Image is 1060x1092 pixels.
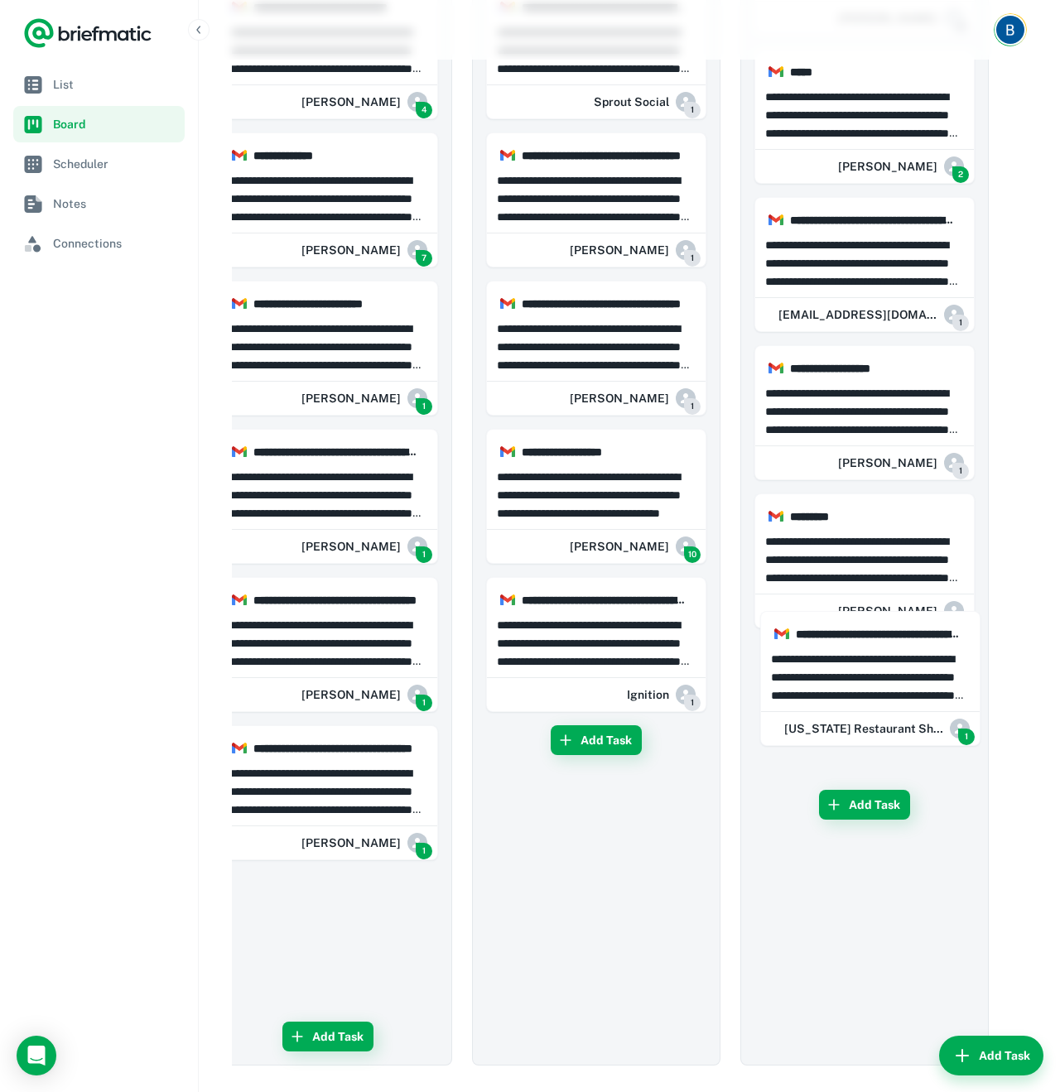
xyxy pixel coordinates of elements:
[13,185,185,222] a: Notes
[13,66,185,103] a: List
[17,1036,56,1075] div: Open Intercom Messenger
[551,725,642,755] button: Add Task
[996,16,1024,44] img: Barrett Harms
[13,146,185,182] a: Scheduler
[282,1022,373,1051] button: Add Task
[13,225,185,262] a: Connections
[53,75,178,94] span: List
[13,106,185,142] a: Board
[23,17,152,50] a: Logo
[53,115,178,133] span: Board
[53,234,178,253] span: Connections
[53,195,178,213] span: Notes
[939,1036,1043,1075] button: Add Task
[53,155,178,173] span: Scheduler
[819,790,910,820] button: Add Task
[994,13,1027,46] button: Account button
